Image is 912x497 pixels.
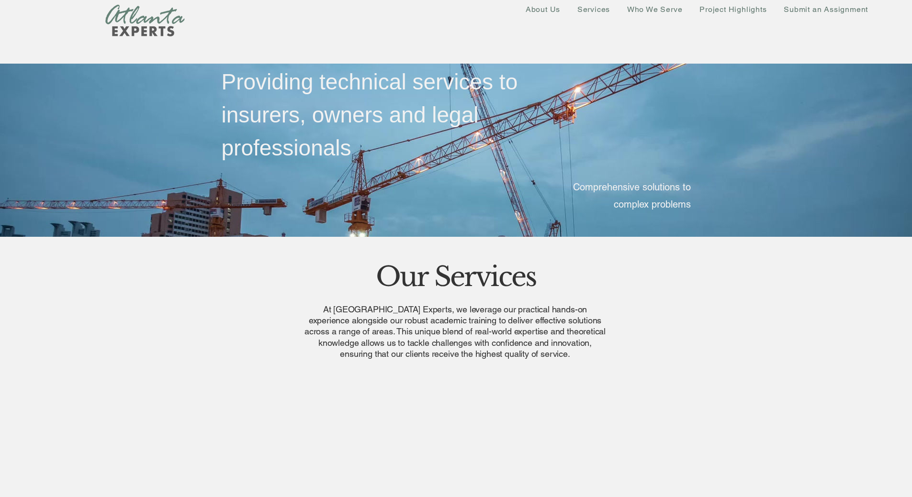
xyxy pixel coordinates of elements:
span: Our Services [376,260,536,293]
span: Project Highlights [699,5,766,14]
img: New Logo Transparent Background_edited.png [105,4,185,37]
span: Services [577,5,610,14]
span: Who We Serve [627,5,683,14]
span: Submit an Assignment [784,5,868,14]
span: About Us [526,5,560,14]
span: At [GEOGRAPHIC_DATA] Experts, we leverage our practical hands-on experience alongside our robust ... [304,304,606,359]
span: Comprehensive solutions to complex problems [573,181,691,210]
span: Providing technical services to insurers, owners and legal professionals [222,69,518,160]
